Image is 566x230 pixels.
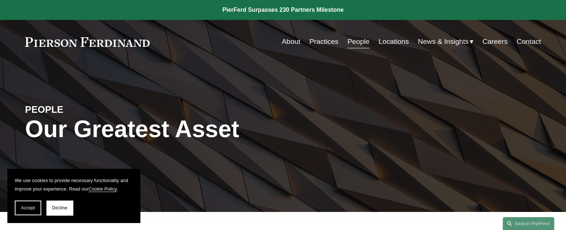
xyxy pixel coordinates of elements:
span: Accept [21,205,35,210]
a: Contact [517,35,541,49]
a: Cookie Policy [88,186,117,192]
p: We use cookies to provide necessary functionality and improve your experience. Read our . [15,176,133,193]
section: Cookie banner [7,169,140,223]
a: Careers [482,35,507,49]
span: Decline [52,205,67,210]
span: News & Insights [418,35,469,48]
a: folder dropdown [418,35,474,49]
button: Decline [46,201,73,215]
h1: Our Greatest Asset [25,116,369,143]
a: Practices [309,35,338,49]
button: Accept [15,201,41,215]
a: About [282,35,300,49]
a: People [347,35,370,49]
a: Search this site [503,217,554,230]
h4: PEOPLE [25,104,154,115]
a: Locations [378,35,409,49]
